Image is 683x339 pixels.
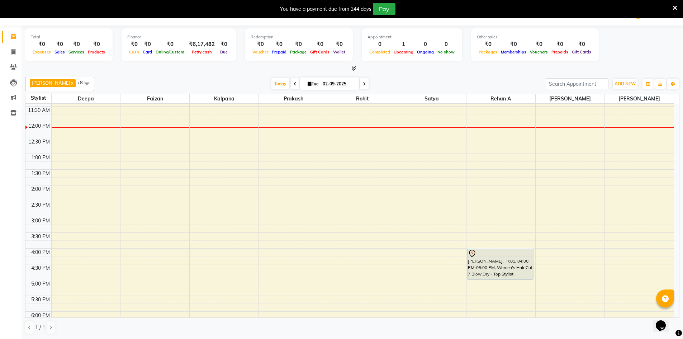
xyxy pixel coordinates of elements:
[86,40,107,48] div: ₹0
[331,50,347,55] span: Wallet
[67,50,86,55] span: Services
[186,40,218,48] div: ₹6,17,482
[27,107,51,114] div: 11:30 AM
[367,50,392,55] span: Completed
[468,249,533,279] div: [PERSON_NAME], TK01, 04:00 PM-05:00 PM, Women's Hair Cut 7 Blow Dry - Top Stylist
[528,50,550,55] span: Vouchers
[392,50,415,55] span: Upcoming
[466,94,535,103] span: Rehan A
[70,80,73,86] a: x
[415,50,436,55] span: Ongoing
[127,40,141,48] div: ₹0
[30,312,51,319] div: 6:00 PM
[30,296,51,303] div: 5:30 PM
[280,5,371,13] div: You have a payment due from 244 days
[270,40,288,48] div: ₹0
[27,138,51,146] div: 12:30 PM
[331,40,347,48] div: ₹0
[190,50,214,55] span: Petty cash
[436,50,456,55] span: No show
[218,40,230,48] div: ₹0
[308,50,331,55] span: Gift Cards
[536,94,604,103] span: [PERSON_NAME]
[30,170,51,177] div: 1:30 PM
[397,94,466,103] span: Satya
[120,94,189,103] span: Faizan
[550,50,570,55] span: Prepaids
[31,34,107,40] div: Total
[30,233,51,240] div: 3:30 PM
[499,40,528,48] div: ₹0
[259,94,328,103] span: Prakash
[218,50,229,55] span: Due
[653,310,676,332] iframe: chat widget
[251,50,270,55] span: Voucher
[190,94,259,103] span: Kalpana
[154,50,186,55] span: Online/Custom
[30,249,51,256] div: 4:00 PM
[605,94,674,103] span: [PERSON_NAME]
[30,154,51,161] div: 1:00 PM
[477,50,499,55] span: Packages
[550,40,570,48] div: ₹0
[288,40,308,48] div: ₹0
[67,40,86,48] div: ₹0
[52,94,120,103] span: Deepa
[30,185,51,193] div: 2:00 PM
[30,217,51,225] div: 3:00 PM
[306,81,321,86] span: Tue
[367,40,392,48] div: 0
[477,40,499,48] div: ₹0
[86,50,107,55] span: Products
[251,40,270,48] div: ₹0
[35,324,45,331] span: 1 / 1
[31,40,53,48] div: ₹0
[127,50,141,55] span: Cash
[415,40,436,48] div: 0
[528,40,550,48] div: ₹0
[251,34,347,40] div: Redemption
[30,264,51,272] div: 4:30 PM
[436,40,456,48] div: 0
[30,280,51,288] div: 5:00 PM
[321,79,356,89] input: 2025-09-02
[141,40,154,48] div: ₹0
[546,78,608,89] input: Search Appointment
[25,94,51,102] div: Stylist
[270,50,288,55] span: Prepaid
[570,50,593,55] span: Gift Cards
[154,40,186,48] div: ₹0
[127,34,230,40] div: Finance
[613,79,637,89] button: ADD NEW
[271,78,289,89] span: Today
[32,80,70,86] span: [PERSON_NAME]
[328,94,397,103] span: Rohit
[308,40,331,48] div: ₹0
[373,3,395,15] button: Pay
[53,50,67,55] span: Sales
[53,40,67,48] div: ₹0
[477,34,593,40] div: Other sales
[30,201,51,209] div: 2:30 PM
[615,81,636,86] span: ADD NEW
[77,80,88,85] span: +8
[367,34,456,40] div: Appointment
[31,50,53,55] span: Expenses
[288,50,308,55] span: Package
[570,40,593,48] div: ₹0
[27,122,51,130] div: 12:00 PM
[141,50,154,55] span: Card
[499,50,528,55] span: Memberships
[392,40,415,48] div: 1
